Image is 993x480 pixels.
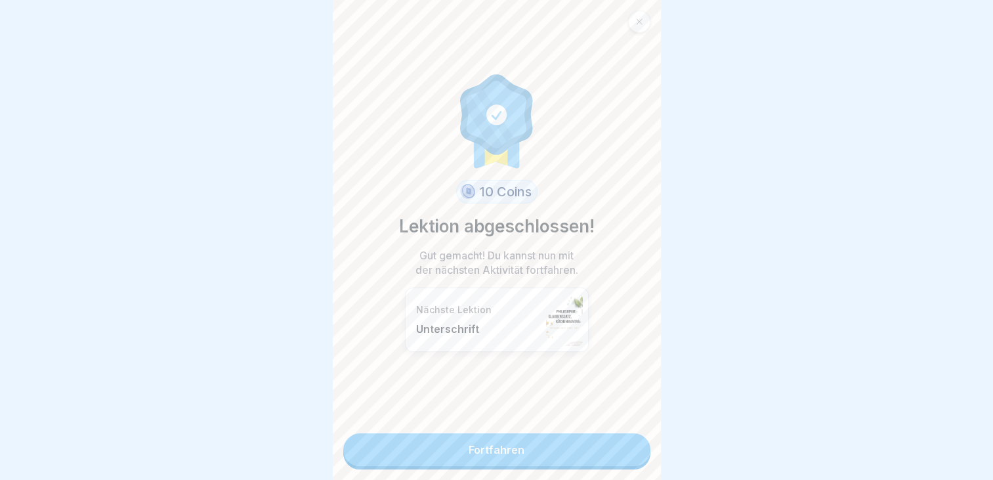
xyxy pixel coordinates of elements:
[458,182,477,202] img: coin.svg
[412,248,582,277] p: Gut gemacht! Du kannst nun mit der nächsten Aktivität fortfahren.
[456,180,538,204] div: 10 Coins
[416,322,539,336] p: Unterschrift
[416,304,539,316] p: Nächste Lektion
[343,433,650,466] a: Fortfahren
[453,71,541,169] img: completion.svg
[399,214,595,239] p: Lektion abgeschlossen!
